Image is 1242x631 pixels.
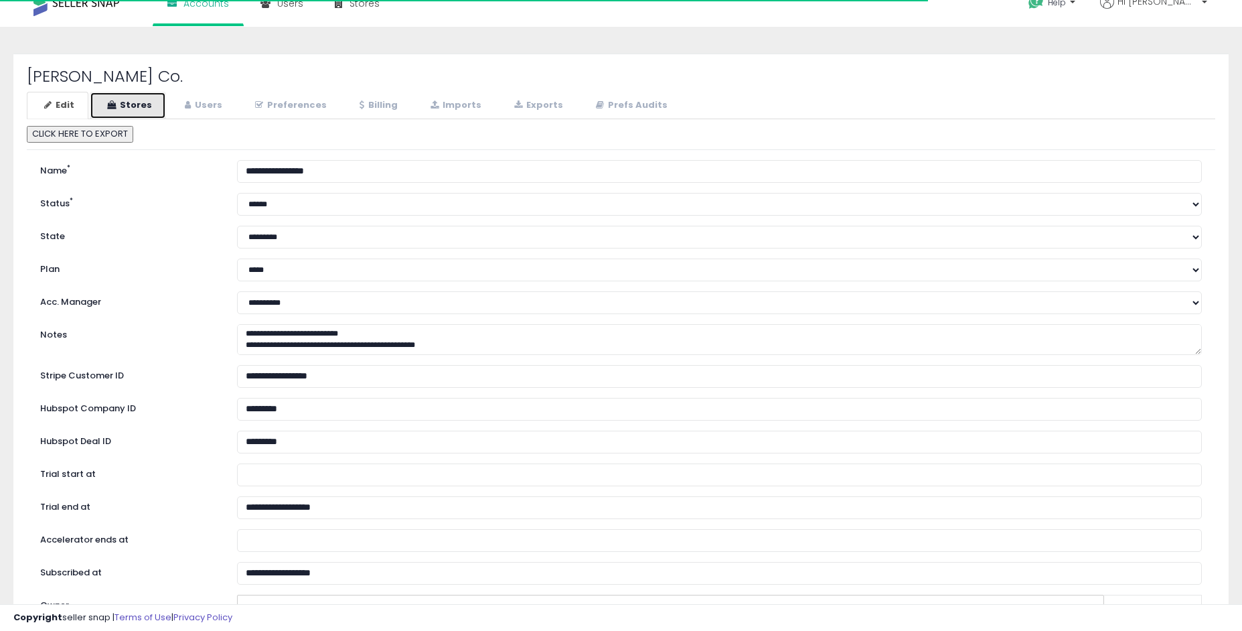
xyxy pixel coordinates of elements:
label: Hubspot Company ID [30,398,227,415]
a: Imports [413,92,495,119]
label: Notes [30,324,227,342]
label: Plan [30,259,227,276]
label: Subscribed at [30,562,227,579]
a: Terms of Use [114,611,171,624]
a: Prefs Audits [578,92,682,119]
label: Hubspot Deal ID [30,431,227,448]
a: Stores [90,92,166,119]
label: Trial end at [30,496,227,514]
label: Name [30,160,227,178]
label: Owner [40,600,69,612]
a: Users [167,92,236,119]
h2: [PERSON_NAME] Co. [27,68,1215,85]
a: Exports [497,92,577,119]
a: Preferences [238,92,341,119]
div: seller snap | | [13,612,232,624]
label: Stripe Customer ID [30,365,227,382]
a: Privacy Policy [173,611,232,624]
label: Acc. Manager [30,291,227,309]
label: Status [30,193,227,210]
a: Edit [27,92,88,119]
a: Billing [342,92,412,119]
span: [PERSON_NAME][EMAIL_ADDRESS][DOMAIN_NAME] [246,598,1078,621]
button: CLICK HERE TO EXPORT [27,126,133,143]
strong: Copyright [13,611,62,624]
label: Trial start at [30,464,227,481]
label: State [30,226,227,243]
label: Accelerator ends at [30,529,227,547]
